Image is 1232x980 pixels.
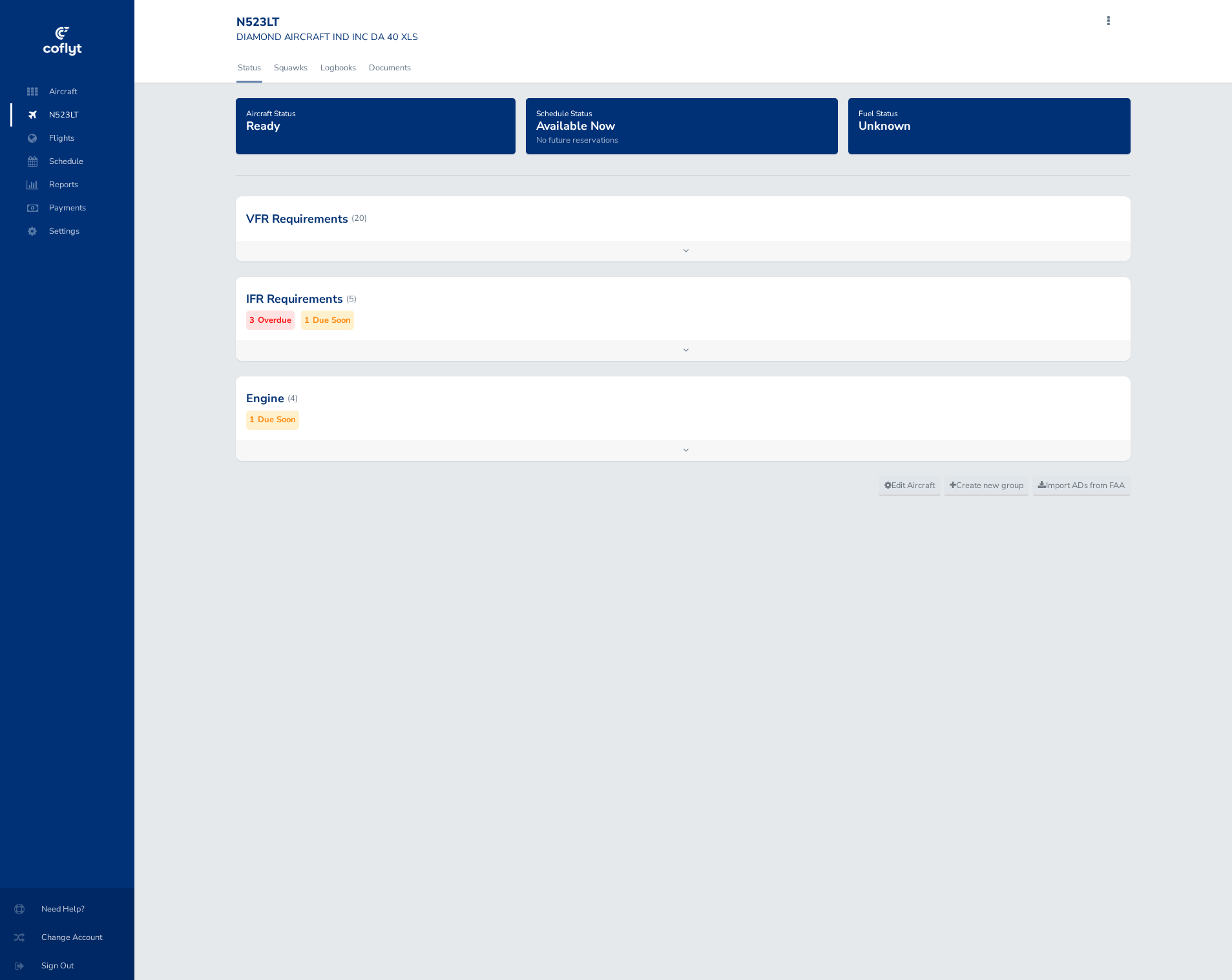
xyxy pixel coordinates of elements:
span: Reports [23,173,121,196]
span: Settings [23,219,121,243]
small: DIAMOND AIRCRAFT IND INC DA 40 XLS [236,30,418,43]
a: Squawks [273,54,309,82]
span: No future reservations [536,134,618,146]
a: Import ADs from FAA [1032,476,1131,496]
span: N523LT [23,103,121,127]
span: Flights [23,127,121,150]
span: Unknown [859,118,911,134]
span: Ready [246,118,280,134]
span: Schedule Status [536,108,592,119]
small: Overdue [258,314,291,327]
a: Schedule StatusAvailable Now [536,105,615,134]
small: Due Soon [313,314,351,327]
span: Fuel Status [859,108,898,119]
a: Edit Aircraft [879,476,941,496]
a: Documents [368,54,412,82]
a: Create new group [944,476,1029,496]
span: Need Help? [16,897,119,921]
div: N523LT [236,15,418,30]
span: Create new group [950,480,1023,491]
span: Sign Out [16,954,119,977]
img: coflyt logo [41,23,83,61]
span: Payments [23,196,121,219]
span: Aircraft [23,80,121,103]
span: Schedule [23,150,121,173]
span: Change Account [16,926,119,949]
span: Aircraft Status [246,108,296,119]
span: Available Now [536,118,615,134]
span: Import ADs from FAA [1038,480,1125,491]
span: Edit Aircraft [884,480,935,491]
a: Status [236,54,262,82]
a: Logbooks [319,54,357,82]
small: Due Soon [258,413,296,427]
